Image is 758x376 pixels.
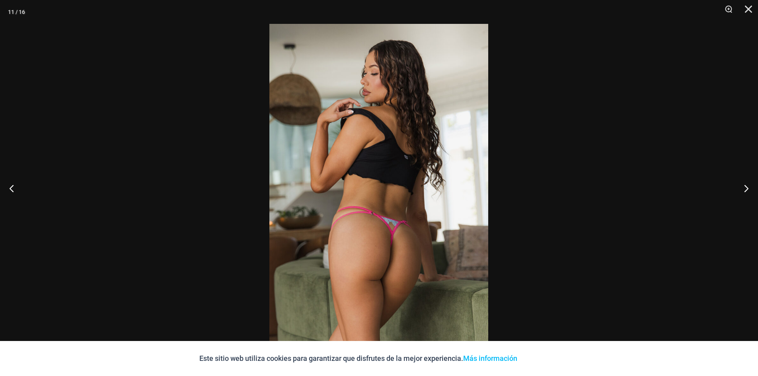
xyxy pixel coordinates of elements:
[8,9,25,15] font: 11 / 16
[199,354,463,362] font: Este sitio web utiliza cookies para garantizar que disfrutes de la mejor experiencia.
[269,24,488,352] img: Tanga Saborea Algodón de Azúcar 6035 12
[533,356,549,361] font: Aceptar
[463,354,517,362] a: Más información
[728,168,758,208] button: Próximo
[523,349,559,368] button: Aceptar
